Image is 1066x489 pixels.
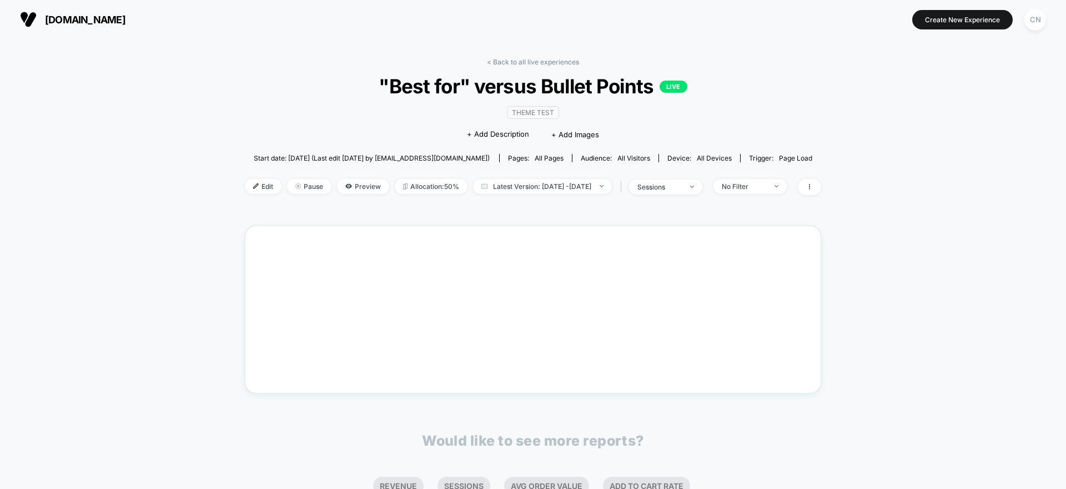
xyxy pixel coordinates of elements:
div: No Filter [722,182,766,191]
img: end [690,186,694,188]
img: calendar [481,183,487,189]
span: Preview [337,179,389,194]
span: Edit [245,179,281,194]
button: [DOMAIN_NAME] [17,11,129,28]
span: Page Load [779,154,812,162]
a: < Back to all live experiences [487,58,579,66]
div: CN [1024,9,1046,31]
img: end [775,185,778,187]
span: "Best for" versus Bullet Points [274,74,792,98]
p: Would like to see more reports? [422,432,644,449]
span: + Add Images [551,130,599,139]
img: end [295,183,301,189]
span: Theme Test [507,106,559,119]
img: edit [253,183,259,189]
span: Start date: [DATE] (Last edit [DATE] by [EMAIL_ADDRESS][DOMAIN_NAME]) [254,154,490,162]
button: CN [1021,8,1049,31]
p: LIVE [660,81,687,93]
span: + Add Description [467,129,529,140]
img: rebalance [403,183,408,189]
div: Audience: [581,154,650,162]
span: Allocation: 50% [395,179,467,194]
span: [DOMAIN_NAME] [45,14,125,26]
img: Visually logo [20,11,37,28]
span: Device: [658,154,740,162]
span: Latest Version: [DATE] - [DATE] [473,179,612,194]
button: Create New Experience [912,10,1013,29]
span: | [617,179,629,195]
div: Trigger: [749,154,812,162]
span: All Visitors [617,154,650,162]
div: Pages: [508,154,564,162]
span: all devices [697,154,732,162]
img: end [600,185,604,187]
span: all pages [535,154,564,162]
div: sessions [637,183,682,191]
span: Pause [287,179,331,194]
